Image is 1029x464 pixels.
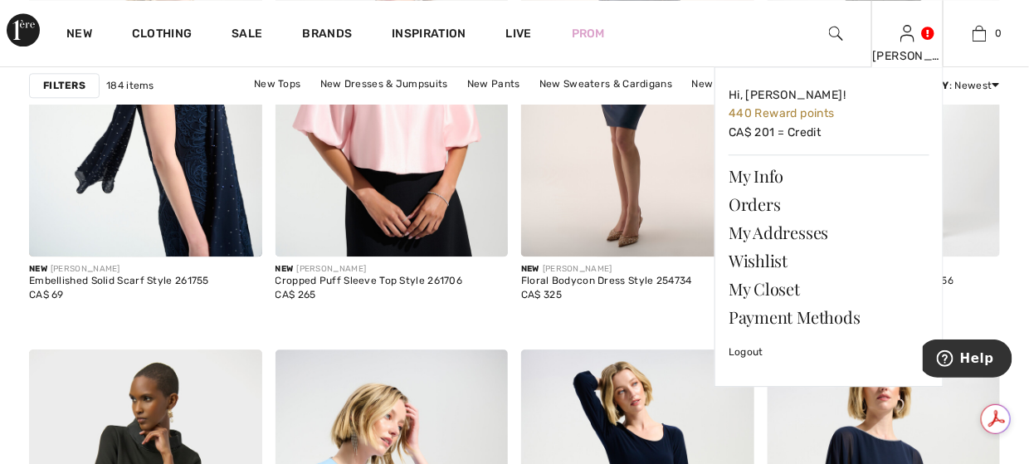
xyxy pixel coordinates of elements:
[29,276,209,287] div: Embellished Solid Scarf Style 261755
[905,78,1000,93] div: : Newest
[66,27,92,44] a: New
[729,275,929,303] a: My Closet
[276,263,463,276] div: [PERSON_NAME]
[531,73,680,95] a: New Sweaters & Cardigans
[923,339,1012,381] iframe: Opens a widget where you can find more information
[995,26,1002,41] span: 0
[312,73,456,95] a: New Dresses & Jumpsuits
[729,218,929,247] a: My Addresses
[729,81,929,148] a: Hi, [PERSON_NAME]! 440 Reward pointsCA$ 201 = Credit
[303,27,353,44] a: Brands
[506,25,532,42] a: Live
[521,263,692,276] div: [PERSON_NAME]
[729,247,929,275] a: Wishlist
[829,23,843,43] img: search the website
[459,73,529,95] a: New Pants
[729,331,929,373] a: Logout
[29,263,209,276] div: [PERSON_NAME]
[973,23,987,43] img: My Bag
[729,303,929,331] a: Payment Methods
[276,264,294,274] span: New
[872,47,943,65] div: [PERSON_NAME]
[276,289,316,300] span: CA$ 265
[519,95,612,116] a: New Outerwear
[944,23,1015,43] a: 0
[521,276,692,287] div: Floral Bodycon Dress Style 254734
[106,78,154,93] span: 184 items
[729,106,835,120] span: 440 Reward points
[43,78,85,93] strong: Filters
[729,190,929,218] a: Orders
[900,23,914,43] img: My Info
[246,73,309,95] a: New Tops
[132,27,192,44] a: Clothing
[900,25,914,41] a: Sign In
[729,88,846,102] span: Hi, [PERSON_NAME]!
[729,162,929,190] a: My Info
[29,264,47,274] span: New
[684,73,813,95] a: New Jackets & Blazers
[29,289,64,300] span: CA$ 69
[392,27,466,44] span: Inspiration
[7,13,40,46] img: 1ère Avenue
[446,95,515,116] a: New Skirts
[232,27,262,44] a: Sale
[521,264,539,274] span: New
[521,289,562,300] span: CA$ 325
[572,25,605,42] a: Prom
[276,276,463,287] div: Cropped Puff Sleeve Top Style 261706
